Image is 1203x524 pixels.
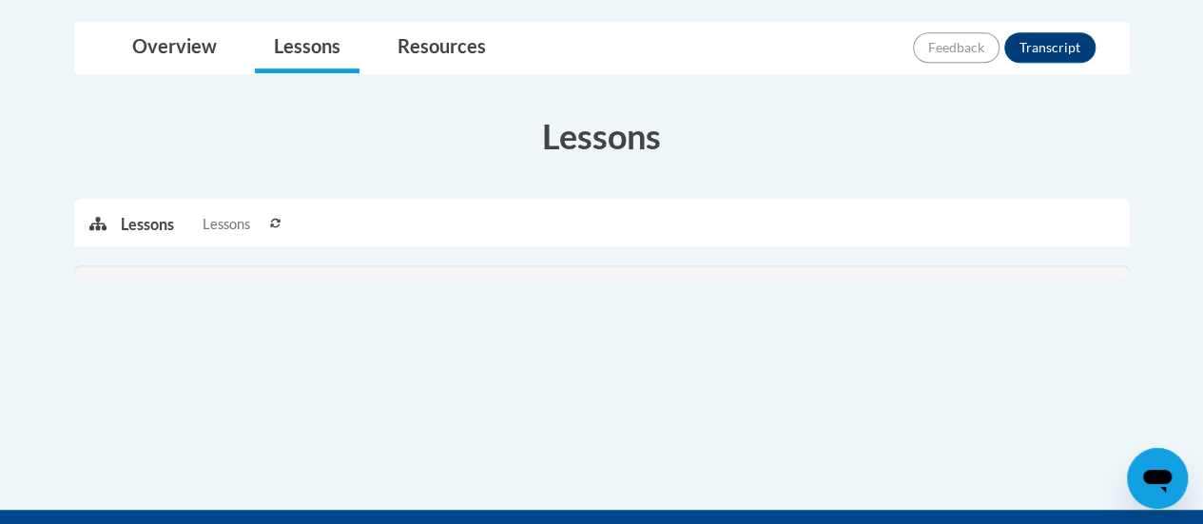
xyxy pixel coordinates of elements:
p: Lessons [121,214,174,235]
a: Overview [113,23,236,73]
iframe: Button to launch messaging window [1127,448,1188,509]
a: Lessons [255,23,359,73]
span: Lessons [203,214,250,235]
h3: Lessons [74,112,1130,160]
a: Resources [378,23,505,73]
button: Transcript [1004,32,1096,63]
button: Feedback [913,32,999,63]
